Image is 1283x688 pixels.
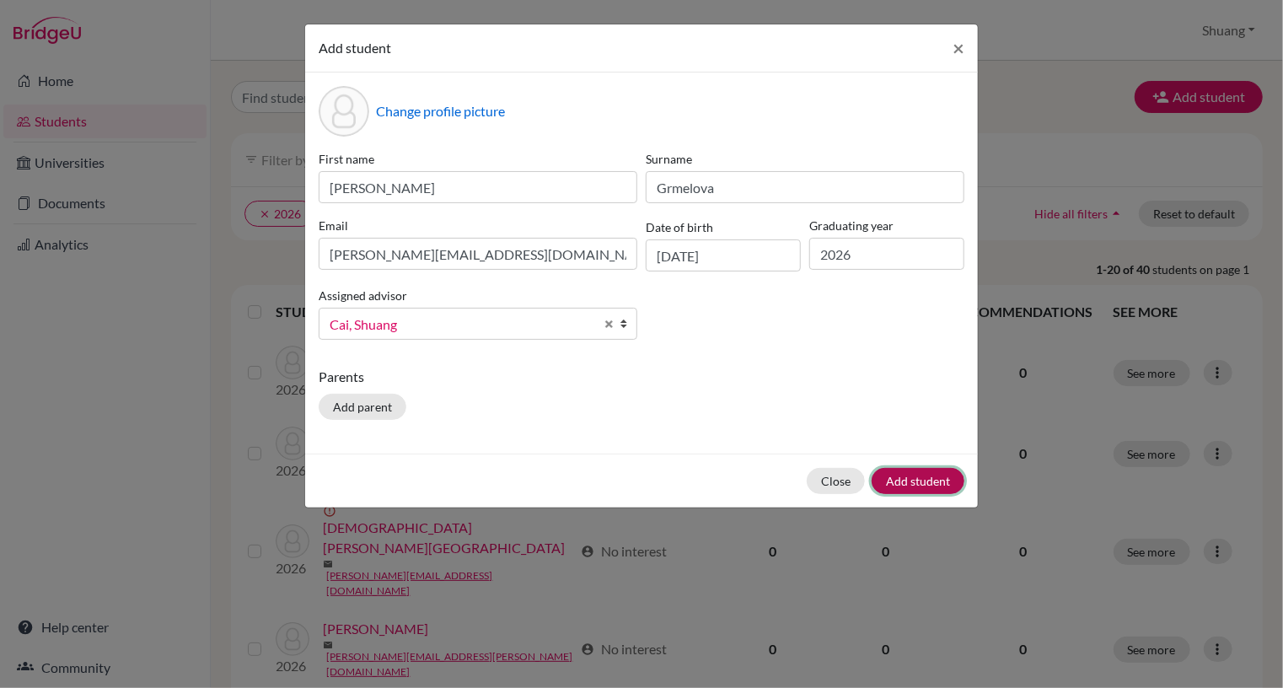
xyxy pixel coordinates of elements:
[646,150,964,168] label: Surname
[319,367,964,387] p: Parents
[809,217,964,234] label: Graduating year
[319,86,369,137] div: Profile picture
[953,35,964,60] span: ×
[319,394,406,420] button: Add parent
[646,239,801,271] input: dd/mm/yyyy
[807,468,865,494] button: Close
[939,24,978,72] button: Close
[646,218,713,236] label: Date of birth
[319,287,407,304] label: Assigned advisor
[319,150,637,168] label: First name
[319,217,637,234] label: Email
[872,468,964,494] button: Add student
[330,314,594,336] span: Cai, Shuang
[319,40,391,56] span: Add student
